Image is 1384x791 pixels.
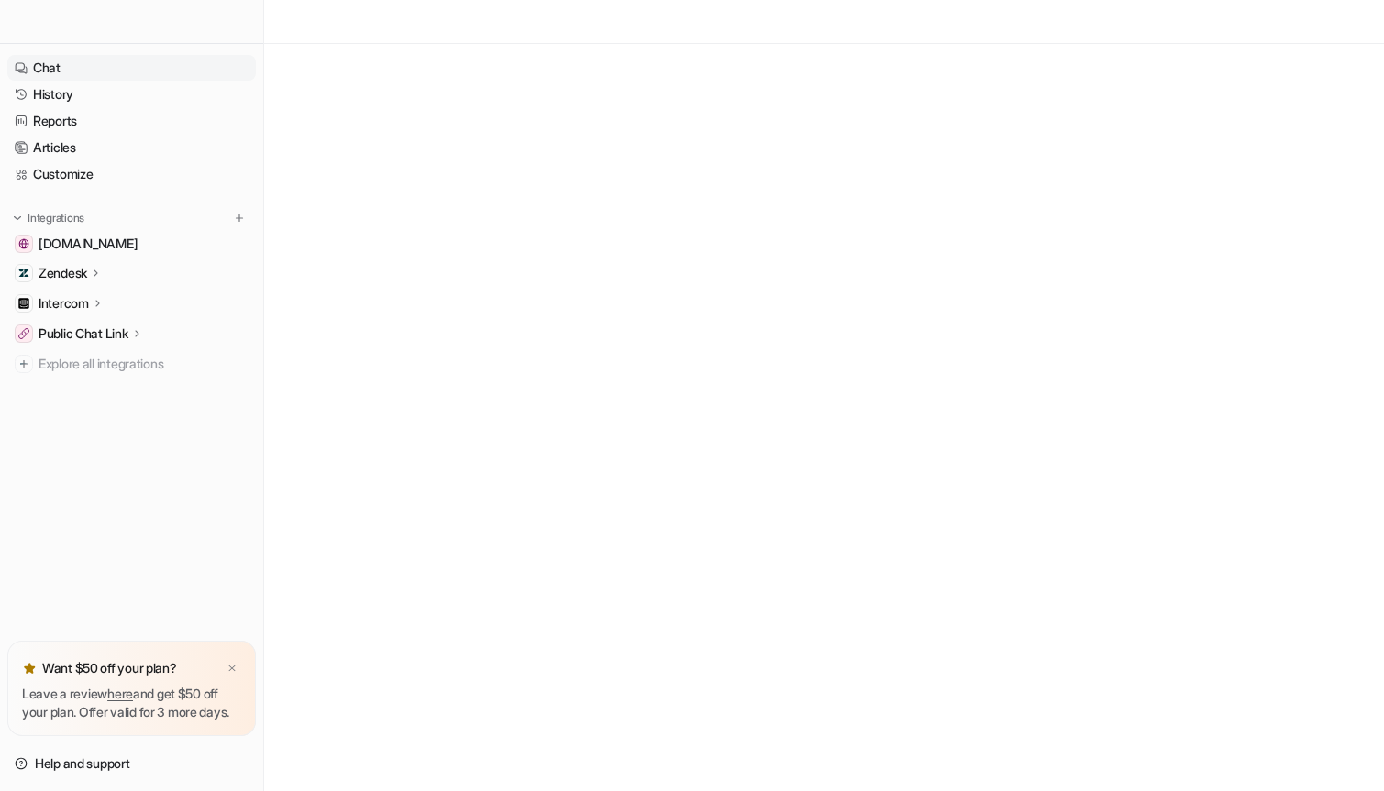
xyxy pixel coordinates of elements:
[18,268,29,279] img: Zendesk
[18,238,29,249] img: theremnantwarehouse.com
[39,349,249,379] span: Explore all integrations
[39,264,87,282] p: Zendesk
[7,231,256,257] a: theremnantwarehouse.com[DOMAIN_NAME]
[7,55,256,81] a: Chat
[107,686,133,701] a: here
[18,298,29,309] img: Intercom
[7,751,256,776] a: Help and support
[7,161,256,187] a: Customize
[18,328,29,339] img: Public Chat Link
[11,212,24,225] img: expand menu
[22,661,37,676] img: star
[7,351,256,377] a: Explore all integrations
[28,211,84,225] p: Integrations
[39,294,89,313] p: Intercom
[7,82,256,107] a: History
[227,663,238,675] img: x
[42,659,177,677] p: Want $50 off your plan?
[22,685,241,721] p: Leave a review and get $50 off your plan. Offer valid for 3 more days.
[39,235,138,253] span: [DOMAIN_NAME]
[7,108,256,134] a: Reports
[7,135,256,160] a: Articles
[39,324,128,343] p: Public Chat Link
[233,212,246,225] img: menu_add.svg
[15,355,33,373] img: explore all integrations
[7,209,90,227] button: Integrations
